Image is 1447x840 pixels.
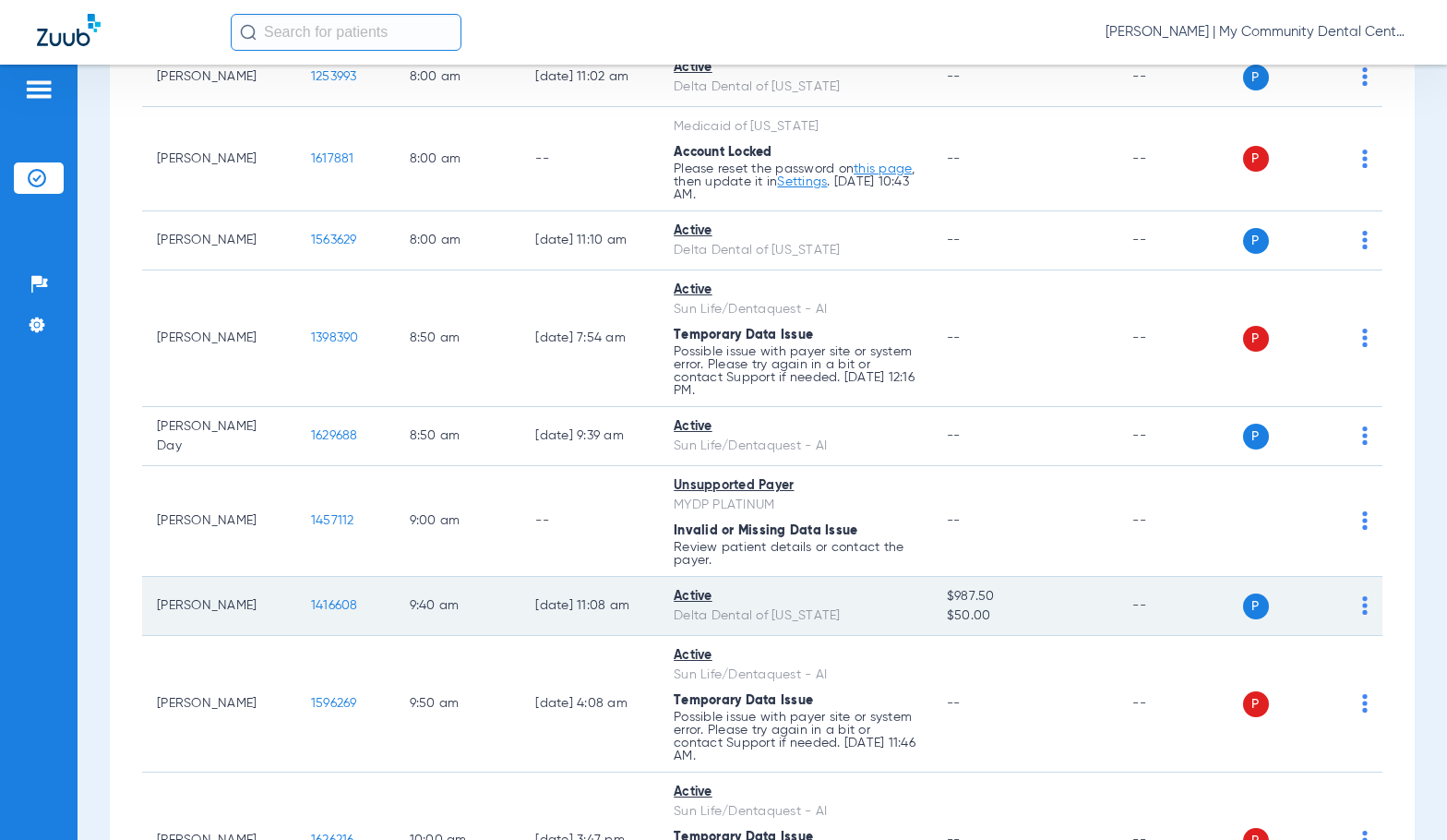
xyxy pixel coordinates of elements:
[674,329,813,342] span: Temporary Data Issue
[1362,150,1368,168] img: group-dot-blue.svg
[395,466,521,577] td: 9:00 AM
[947,152,961,165] span: --
[854,162,912,175] a: this page
[674,711,917,762] p: Possible issue with payer site or system error. Please try again in a bit or contact Support if n...
[1243,228,1269,254] span: P
[142,211,296,270] td: [PERSON_NAME]
[674,345,917,397] p: Possible issue with payer site or system error. Please try again in a bit or contact Support if n...
[311,331,359,344] span: 1398390
[674,146,772,159] span: Account Locked
[1362,67,1368,86] img: group-dot-blue.svg
[1243,326,1269,352] span: P
[311,514,354,527] span: 1457112
[1118,270,1242,407] td: --
[520,407,659,466] td: [DATE] 9:39 AM
[674,58,917,78] div: Active
[1362,231,1368,249] img: group-dot-blue.svg
[1362,694,1368,713] img: group-dot-blue.svg
[674,417,917,437] div: Active
[947,331,961,344] span: --
[947,234,961,246] span: --
[1118,48,1242,107] td: --
[395,636,521,773] td: 9:50 AM
[947,429,961,442] span: --
[947,697,961,710] span: --
[142,107,296,211] td: [PERSON_NAME]
[142,270,296,407] td: [PERSON_NAME]
[1243,594,1269,619] span: P
[777,175,827,188] a: Settings
[311,70,357,83] span: 1253993
[311,429,358,442] span: 1629688
[395,270,521,407] td: 8:50 AM
[395,48,521,107] td: 8:00 AM
[1362,426,1368,445] img: group-dot-blue.svg
[674,524,857,537] span: Invalid or Missing Data Issue
[520,270,659,407] td: [DATE] 7:54 AM
[520,211,659,270] td: [DATE] 11:10 AM
[674,496,917,515] div: MYDP PLATINUM
[674,281,917,300] div: Active
[674,300,917,319] div: Sun Life/Dentaquest - AI
[947,514,961,527] span: --
[1362,511,1368,530] img: group-dot-blue.svg
[395,407,521,466] td: 8:50 AM
[674,666,917,685] div: Sun Life/Dentaquest - AI
[311,152,354,165] span: 1617881
[1243,65,1269,90] span: P
[24,78,54,101] img: hamburger-icon
[142,407,296,466] td: [PERSON_NAME] Day
[1243,424,1269,450] span: P
[674,802,917,822] div: Sun Life/Dentaquest - AI
[395,577,521,636] td: 9:40 AM
[142,577,296,636] td: [PERSON_NAME]
[674,646,917,666] div: Active
[674,241,917,260] div: Delta Dental of [US_STATE]
[520,466,659,577] td: --
[947,587,1104,606] span: $987.50
[520,577,659,636] td: [DATE] 11:08 AM
[395,211,521,270] td: 8:00 AM
[1355,751,1447,840] iframe: Chat Widget
[1243,146,1269,172] span: P
[1118,636,1242,773] td: --
[1118,577,1242,636] td: --
[1118,107,1242,211] td: --
[520,636,659,773] td: [DATE] 4:08 AM
[674,437,917,456] div: Sun Life/Dentaquest - AI
[231,14,461,51] input: Search for patients
[395,107,521,211] td: 8:00 AM
[674,117,917,137] div: Medicaid of [US_STATE]
[674,222,917,241] div: Active
[1106,23,1410,42] span: [PERSON_NAME] | My Community Dental Centers
[674,606,917,626] div: Delta Dental of [US_STATE]
[674,78,917,97] div: Delta Dental of [US_STATE]
[674,162,917,201] p: Please reset the password on , then update it in . [DATE] 10:43 AM.
[674,783,917,802] div: Active
[142,636,296,773] td: [PERSON_NAME]
[674,541,917,567] p: Review patient details or contact the payer.
[947,70,961,83] span: --
[520,48,659,107] td: [DATE] 11:02 AM
[674,476,917,496] div: Unsupported Payer
[240,24,257,41] img: Search Icon
[311,234,357,246] span: 1563629
[1118,407,1242,466] td: --
[947,606,1104,626] span: $50.00
[1118,211,1242,270] td: --
[142,466,296,577] td: [PERSON_NAME]
[37,14,101,46] img: Zuub Logo
[1243,691,1269,717] span: P
[1362,596,1368,615] img: group-dot-blue.svg
[311,697,357,710] span: 1596269
[674,694,813,707] span: Temporary Data Issue
[311,599,358,612] span: 1416608
[520,107,659,211] td: --
[1118,466,1242,577] td: --
[674,587,917,606] div: Active
[142,48,296,107] td: [PERSON_NAME]
[1362,329,1368,347] img: group-dot-blue.svg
